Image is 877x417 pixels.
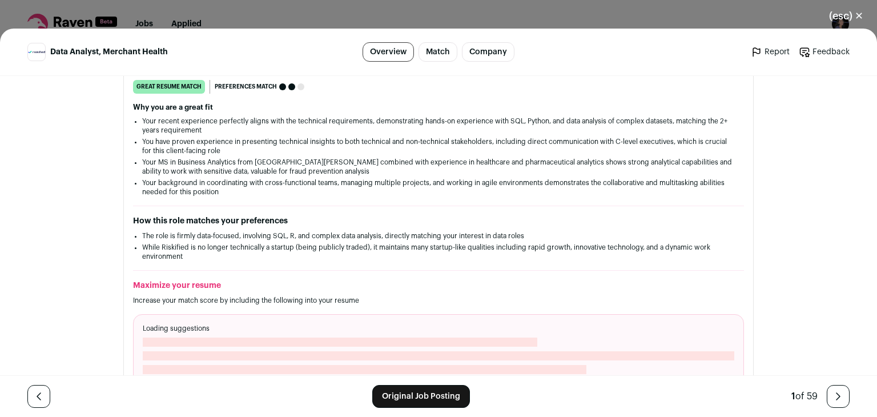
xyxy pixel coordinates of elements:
li: The role is firmly data-focused, involving SQL, R, and complex data analysis, directly matching y... [142,231,735,240]
button: Close modal [815,3,877,29]
img: b74cdf51728a6a87cdfb63094b8797a8e1835f3c8477f21237a6d4d2cef04083.png [28,51,45,54]
li: Your recent experience perfectly aligns with the technical requirements, demonstrating hands-on e... [142,117,735,135]
span: 1 [791,392,795,401]
div: great resume match [133,80,205,94]
h2: Maximize your resume [133,280,744,291]
h2: How this role matches your preferences [133,215,744,227]
a: Original Job Posting [372,385,470,408]
a: Report [751,46,790,58]
a: Company [462,42,514,62]
span: Data Analyst, Merchant Health [50,46,168,58]
a: Match [419,42,457,62]
a: Overview [363,42,414,62]
span: Preferences match [215,81,277,93]
div: of 59 [791,390,818,403]
a: Feedback [799,46,850,58]
li: While Riskified is no longer technically a startup (being publicly traded), it maintains many sta... [142,243,735,261]
li: You have proven experience in presenting technical insights to both technical and non-technical s... [142,137,735,155]
li: Your MS in Business Analytics from [GEOGRAPHIC_DATA][PERSON_NAME] combined with experience in hea... [142,158,735,176]
h2: Why you are a great fit [133,103,744,112]
li: Your background in coordinating with cross-functional teams, managing multiple projects, and work... [142,178,735,197]
div: Loading suggestions [133,314,744,384]
p: Increase your match score by including the following into your resume [133,296,744,305]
